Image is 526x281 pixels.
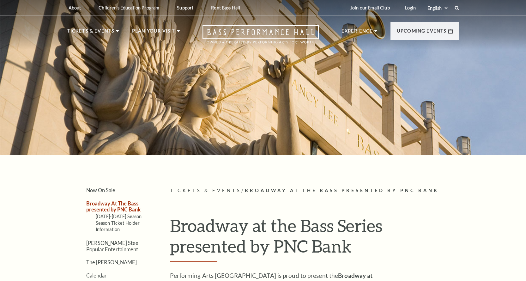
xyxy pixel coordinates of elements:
span: Broadway At The Bass presented by PNC Bank [245,188,439,193]
a: Now On Sale [86,187,115,193]
p: Experience [342,27,373,39]
a: The [PERSON_NAME] [86,259,137,265]
a: Broadway At The Bass presented by PNC Bank [86,200,141,212]
span: Tickets & Events [170,188,242,193]
p: Children's Education Program [99,5,159,10]
h1: Broadway at the Bass Series presented by PNC Bank [170,215,459,262]
a: Calendar [86,272,107,278]
p: About [69,5,81,10]
a: [DATE]-[DATE] Season [96,214,142,219]
p: / [170,187,459,195]
a: [PERSON_NAME] Steel Popular Entertainment [86,240,140,252]
p: Tickets & Events [67,27,115,39]
p: Support [177,5,193,10]
a: Season Ticket Holder Information [96,220,140,232]
p: Rent Bass Hall [211,5,240,10]
select: Select: [426,5,449,11]
p: Upcoming Events [397,27,447,39]
p: Plan Your Visit [132,27,175,39]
